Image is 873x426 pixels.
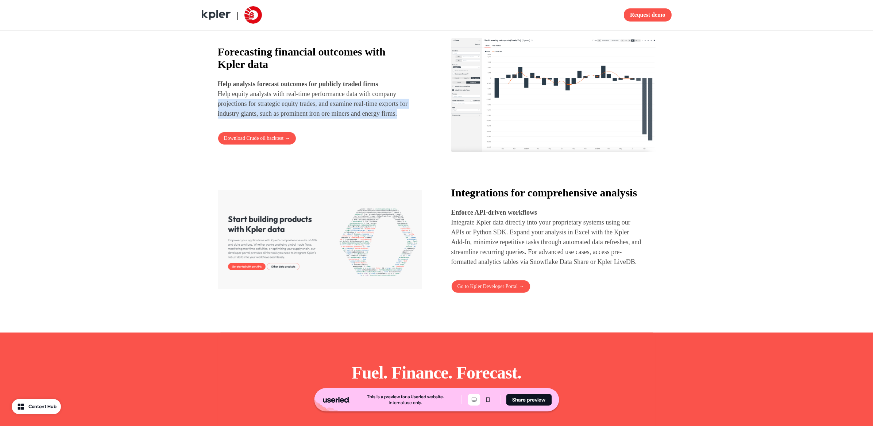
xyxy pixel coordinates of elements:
div: Internal use only. [389,400,422,406]
a: Go to Kpler Developer Portal → [451,280,530,293]
strong: Forecasting financial outcomes with Kpler data [218,46,386,70]
p: Fuel. Finance. Forecast. Kpler makes the market move. [326,362,547,406]
button: Mobile mode [482,394,494,406]
strong: Integrations for comprehensive analysis [451,187,637,199]
p: Integrate Kpler data directly into your proprietary systems using our APIs or Python SDK. Expand ... [451,218,642,267]
button: Request demo [624,8,671,22]
div: This is a preview for a Userled website. [367,394,444,400]
button: Share preview [506,394,552,406]
button: Content Hub [12,399,61,414]
strong: Help analysts forecast outcomes for publicly traded firms [218,80,378,88]
div: Content Hub [28,403,57,410]
p: Help equity analysts with real-time performance data with company projections for strategic equit... [218,79,409,119]
button: Desktop mode [468,394,480,406]
button: Download Crude oil backtest → [218,132,296,145]
strong: Enforce API-driven workflows [451,209,537,216]
span: | [237,10,239,20]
